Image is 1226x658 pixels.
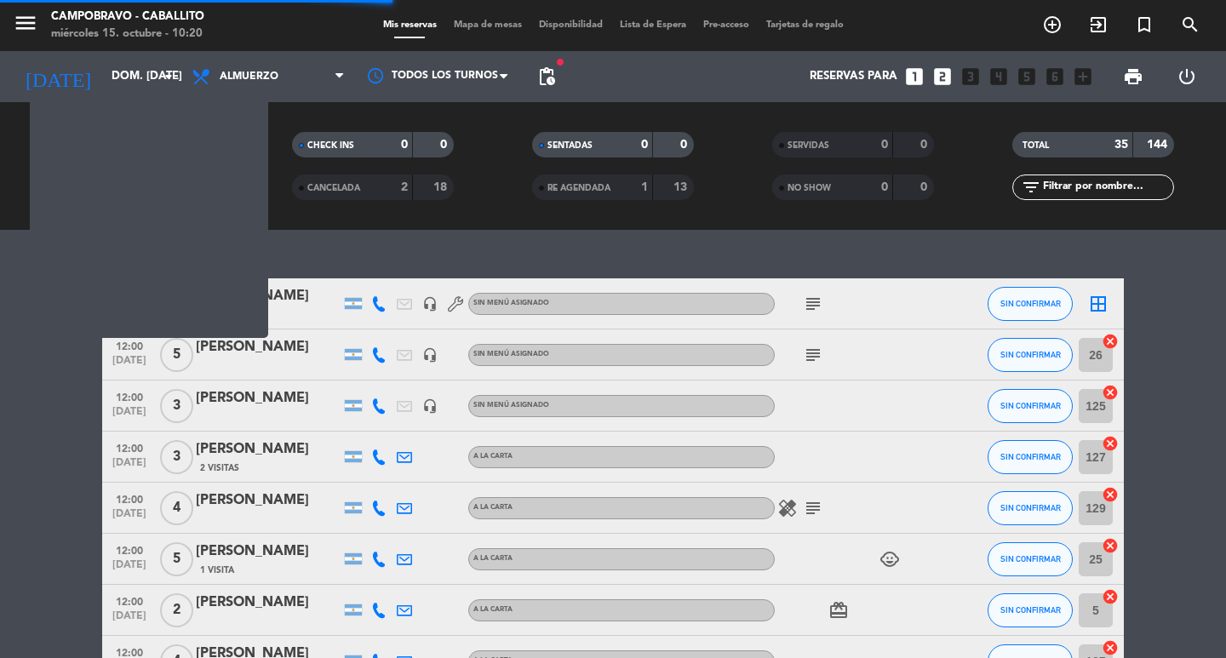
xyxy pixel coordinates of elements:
i: menu [13,10,38,36]
div: miércoles 15. octubre - 10:20 [51,26,204,43]
span: SIN CONFIRMAR [1000,503,1061,512]
span: A LA CARTA [473,606,513,613]
i: filter_list [1021,177,1041,197]
div: [PERSON_NAME] [196,285,341,307]
i: cancel [1102,537,1119,554]
strong: 0 [881,139,888,151]
span: 12:00 [108,540,151,559]
span: 2 Visitas [200,461,239,475]
span: 12:00 [108,284,151,304]
strong: 35 [1114,139,1128,151]
span: [DATE] [108,457,151,477]
div: [PERSON_NAME] [196,387,341,409]
span: Sin menú asignado [473,351,549,358]
i: cancel [1102,435,1119,452]
span: SIN CONFIRMAR [1000,452,1061,461]
i: looks_one [903,66,925,88]
span: 12:00 [108,438,151,457]
button: SIN CONFIRMAR [988,338,1073,372]
i: search [1180,14,1200,35]
strong: 0 [920,181,931,193]
i: headset_mic [422,296,438,312]
strong: 0 [920,139,931,151]
i: card_giftcard [828,600,849,621]
strong: 30 [154,182,168,194]
span: SERVIDAS [788,141,829,150]
span: 3 [160,389,193,423]
span: Reservas para [810,70,897,83]
i: looks_3 [960,66,982,88]
i: looks_6 [1044,66,1066,88]
strong: 1 [641,181,648,193]
span: 12:00 [108,489,151,508]
span: CANCELADA [307,184,360,192]
div: LOG OUT [1160,51,1213,102]
span: SIN CONFIRMAR [1000,554,1061,564]
i: arrow_drop_down [158,66,179,87]
div: Campobravo - caballito [51,9,204,26]
span: 5 [160,287,193,321]
button: SIN CONFIRMAR [988,287,1073,321]
i: headset_mic [422,347,438,363]
i: looks_5 [1016,66,1038,88]
div: [PERSON_NAME] [196,592,341,614]
strong: 18 [433,181,450,193]
span: Sin menú asignado [473,300,549,306]
strong: 0 [641,139,648,151]
span: Mis reservas [375,20,445,30]
strong: 23 [193,163,210,175]
span: A LA CARTA [473,555,513,562]
strong: 5 [161,163,168,175]
span: A LA CARTA [473,504,513,511]
span: SIN CONFIRMAR [1000,605,1061,615]
i: subject [803,294,823,314]
span: [DATE] [108,304,151,323]
span: 12:00 [108,335,151,355]
span: [DATE] [108,355,151,375]
button: SIN CONFIRMAR [988,491,1073,525]
span: 5 [160,338,193,372]
span: 2 [160,593,193,627]
span: [DATE] [108,610,151,630]
i: child_care [879,549,900,569]
span: Mapa de mesas [445,20,530,30]
button: SIN CONFIRMAR [988,593,1073,627]
strong: 2 [401,181,408,193]
span: [DATE] [108,559,151,579]
strong: 0 [680,139,690,151]
i: cancel [1102,333,1119,350]
strong: 0 [401,139,408,151]
strong: 13 [673,181,690,193]
div: [PERSON_NAME] [196,336,341,358]
span: Disponibilidad [530,20,611,30]
strong: 144 [186,136,210,148]
i: headset_mic [422,398,438,414]
i: looks_4 [988,66,1010,88]
i: border_all [1088,294,1109,314]
i: cancel [1102,588,1119,605]
div: [PERSON_NAME] [196,541,341,563]
span: Lista de Espera [611,20,695,30]
span: fiber_manual_record [555,57,565,67]
span: SIN CONFIRMAR [1000,299,1061,308]
button: SIN CONFIRMAR [988,542,1073,576]
span: 1 Visita [200,564,234,577]
span: 12:00 [108,386,151,406]
button: SIN CONFIRMAR [988,389,1073,423]
span: A LA CARTA [473,453,513,460]
i: [DATE] [13,58,103,95]
span: Almuerzo [220,71,278,83]
button: menu [13,10,38,42]
strong: 0 [440,139,450,151]
span: 5 [160,542,193,576]
div: [PERSON_NAME] [196,438,341,461]
i: cancel [1102,486,1119,503]
strong: 0 [881,181,888,193]
div: [PERSON_NAME] [196,489,341,512]
i: power_settings_new [1177,66,1197,87]
strong: 35 [154,136,168,148]
button: SIN CONFIRMAR [988,440,1073,474]
i: add_box [1072,66,1094,88]
i: healing [777,498,798,518]
i: subject [803,345,823,365]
